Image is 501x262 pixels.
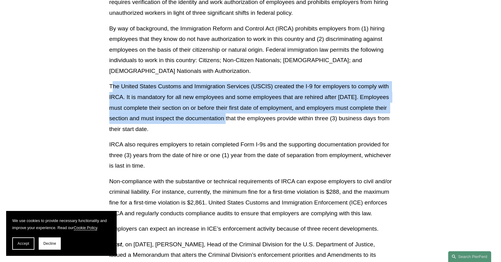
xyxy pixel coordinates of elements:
section: Cookie banner [6,211,117,256]
p: The United States Customs and Immigration Services (USCIS) created the I-9 for employers to compl... [109,81,392,134]
p: IRCA also requires employers to retain completed Form I-9s and the supporting documentation provi... [109,139,392,171]
button: Decline [39,237,61,250]
p: Employers can expect an increase in ICE’s enforcement activity because of three recent developments. [109,224,392,234]
p: We use cookies to provide necessary functionality and improve your experience. Read our . [12,217,111,231]
p: Non-compliance with the substantive or technical requirements of IRCA can expose employers to civ... [109,176,392,219]
span: Accept [17,241,29,246]
span: Decline [43,241,56,246]
a: Search this site [448,251,491,262]
a: Cookie Policy [74,225,97,230]
button: Accept [12,237,34,250]
p: By way of background, the Immigration Reform and Control Act (IRCA) prohibits employers from (1) ... [109,23,392,77]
